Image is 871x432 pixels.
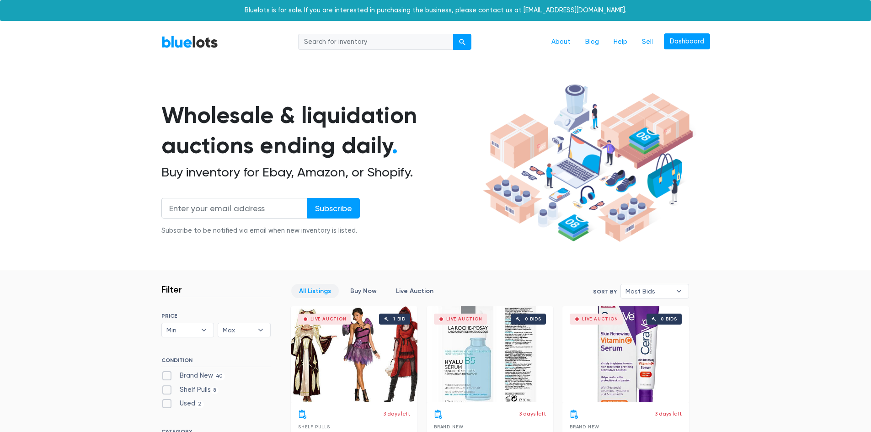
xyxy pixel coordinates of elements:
a: BlueLots [161,35,218,48]
a: Sell [635,33,660,51]
div: 0 bids [525,317,541,321]
div: 1 bid [393,317,406,321]
p: 3 days left [655,410,682,418]
label: Shelf Pulls [161,385,219,395]
span: Brand New [434,424,464,429]
a: Live Auction 0 bids [562,306,689,402]
div: 0 bids [661,317,677,321]
span: Shelf Pulls [298,424,330,429]
a: Help [606,33,635,51]
b: ▾ [251,323,270,337]
div: Subscribe to be notified via email when new inventory is listed. [161,226,360,236]
h6: CONDITION [161,357,271,367]
div: Live Auction [310,317,347,321]
input: Search for inventory [298,34,454,50]
a: Blog [578,33,606,51]
a: Live Auction 0 bids [427,306,553,402]
label: Used [161,399,204,409]
h6: PRICE [161,313,271,319]
span: 40 [213,373,225,380]
span: Min [166,323,197,337]
span: Brand New [570,424,599,429]
label: Brand New [161,371,225,381]
span: 8 [211,387,219,394]
h2: Buy inventory for Ebay, Amazon, or Shopify. [161,165,480,180]
a: About [544,33,578,51]
h3: Filter [161,284,182,295]
div: Live Auction [446,317,482,321]
p: 3 days left [519,410,546,418]
span: 2 [195,401,204,408]
input: Subscribe [307,198,360,219]
a: Dashboard [664,33,710,50]
span: . [392,132,398,159]
b: ▾ [669,284,689,298]
h1: Wholesale & liquidation auctions ending daily [161,100,480,161]
b: ▾ [194,323,214,337]
a: Buy Now [342,284,385,298]
span: Most Bids [625,284,671,298]
a: All Listings [291,284,339,298]
div: Live Auction [582,317,618,321]
label: Sort By [593,288,617,296]
span: Max [223,323,253,337]
img: hero-ee84e7d0318cb26816c560f6b4441b76977f77a177738b4e94f68c95b2b83dbb.png [480,80,696,246]
a: Live Auction [388,284,441,298]
a: Live Auction 1 bid [291,306,417,402]
p: 3 days left [383,410,410,418]
input: Enter your email address [161,198,308,219]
